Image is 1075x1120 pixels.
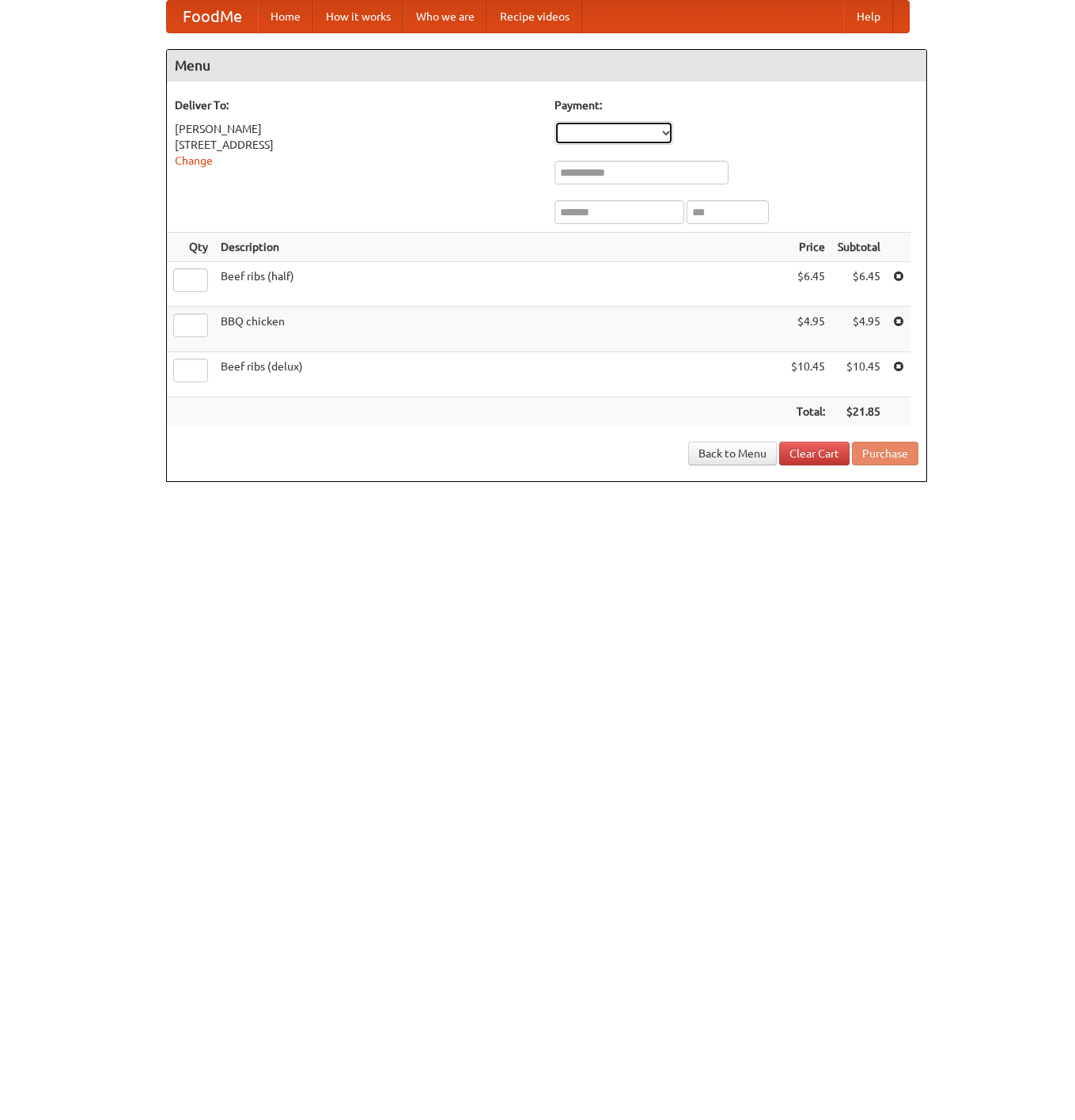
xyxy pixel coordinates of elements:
a: Recipe videos [487,1,582,32]
a: Who we are [403,1,487,32]
td: $4.95 [785,307,831,352]
a: Change [175,154,213,167]
th: Total: [785,397,831,427]
h5: Payment: [555,97,918,113]
th: Subtotal [831,233,887,262]
a: How it works [313,1,403,32]
td: Beef ribs (delux) [214,352,785,397]
button: Purchase [852,442,918,465]
td: $6.45 [785,262,831,307]
a: Help [844,1,893,32]
a: Clear Cart [779,442,850,465]
td: $10.45 [831,352,887,397]
th: $21.85 [831,397,887,427]
td: $10.45 [785,352,831,397]
h4: Menu [167,50,926,82]
td: BBQ chicken [214,307,785,352]
td: Beef ribs (half) [214,262,785,307]
th: Qty [167,233,214,262]
div: [PERSON_NAME] [175,121,539,137]
td: $6.45 [831,262,887,307]
th: Description [214,233,785,262]
div: [STREET_ADDRESS] [175,137,539,153]
a: FoodMe [167,1,258,32]
td: $4.95 [831,307,887,352]
a: Home [258,1,313,32]
h5: Deliver To: [175,97,539,113]
a: Back to Menu [688,442,777,465]
th: Price [785,233,831,262]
